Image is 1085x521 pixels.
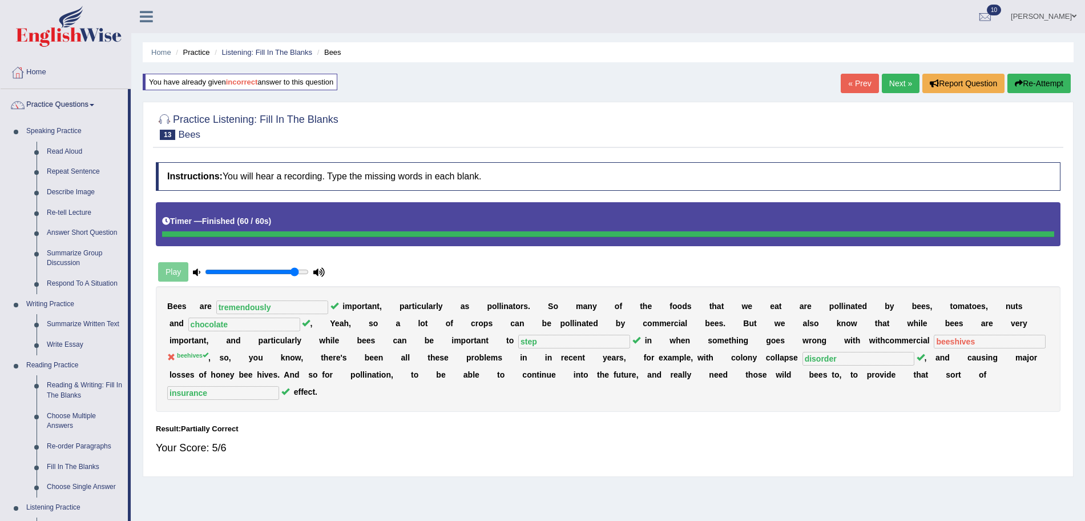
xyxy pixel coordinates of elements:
[42,477,128,498] a: Choose Single Answer
[841,319,846,328] b: n
[268,336,271,345] b: r
[366,336,371,345] b: e
[732,336,737,345] b: h
[917,302,921,311] b: e
[841,302,844,311] b: l
[259,336,264,345] b: p
[192,336,195,345] b: t
[1015,302,1018,311] b: t
[954,319,959,328] b: e
[548,302,553,311] b: S
[365,302,368,311] b: t
[717,302,721,311] b: a
[333,336,335,345] b: l
[488,319,493,328] b: s
[687,302,692,311] b: s
[841,74,878,93] a: « Prev
[877,319,882,328] b: h
[887,319,890,328] b: t
[1018,302,1023,311] b: s
[775,302,779,311] b: a
[587,302,592,311] b: n
[583,302,588,311] b: a
[182,302,187,311] b: s
[643,302,648,311] b: h
[912,302,917,311] b: b
[151,48,171,57] a: Home
[373,319,378,328] b: o
[42,203,128,223] a: Re-tell Lecture
[803,319,808,328] b: a
[918,319,921,328] b: i
[807,319,809,328] b: l
[204,336,207,345] b: t
[273,336,276,345] b: i
[42,162,128,182] a: Repeat Sentence
[553,302,558,311] b: o
[285,336,287,345] b: l
[172,336,179,345] b: m
[178,302,182,311] b: e
[570,319,572,328] b: l
[429,336,434,345] b: e
[436,302,438,311] b: l
[586,319,589,328] b: t
[207,302,212,311] b: e
[454,336,461,345] b: m
[800,302,804,311] b: a
[921,302,926,311] b: e
[377,302,380,311] b: t
[981,302,986,311] b: s
[674,319,679,328] b: c
[357,302,362,311] b: o
[729,336,732,345] b: t
[724,336,729,345] b: e
[506,336,509,345] b: t
[425,319,428,328] b: t
[429,302,433,311] b: a
[671,319,673,328] b: r
[156,162,1060,191] h4: You will hear a recording. Type the missing words in each blank.
[593,319,598,328] b: d
[461,302,465,311] b: a
[858,302,862,311] b: e
[754,319,757,328] b: t
[503,302,509,311] b: n
[42,436,128,457] a: Re-order Paragraphs
[977,302,981,311] b: e
[775,319,781,328] b: w
[483,319,489,328] b: p
[42,142,128,162] a: Read Aloud
[972,302,977,311] b: o
[344,319,349,328] b: h
[572,319,575,328] b: l
[669,302,672,311] b: f
[240,217,269,226] b: 60 / 60s
[681,319,685,328] b: a
[216,300,328,314] input: blank
[934,335,1046,348] input: blank
[42,375,128,406] a: Reading & Writing: Fill In The Blanks
[380,302,382,311] b: ,
[481,336,486,345] b: n
[669,336,676,345] b: w
[42,406,128,436] a: Choose Multiple Answers
[851,319,857,328] b: w
[471,336,474,345] b: r
[21,498,128,518] a: Listening Practice
[829,302,834,311] b: p
[497,302,499,311] b: l
[523,302,528,311] b: s
[930,302,933,311] b: ,
[204,302,207,311] b: r
[184,336,189,345] b: o
[1006,302,1011,311] b: n
[352,302,357,311] b: p
[582,319,586,328] b: a
[749,319,754,328] b: u
[748,302,752,311] b: e
[174,319,179,328] b: n
[839,302,841,311] b: l
[814,319,819,328] b: o
[42,243,128,274] a: Summarize Group Discussion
